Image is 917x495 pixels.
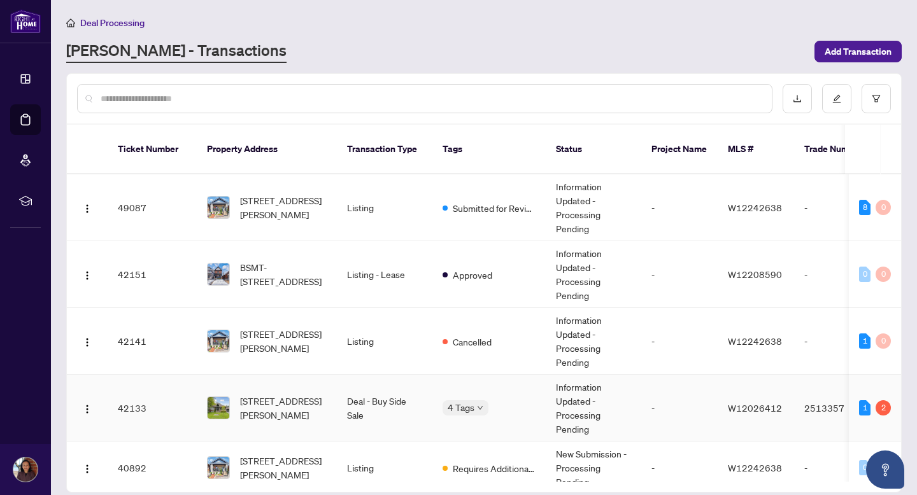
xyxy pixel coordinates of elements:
th: Ticket Number [108,125,197,174]
img: Logo [82,404,92,414]
td: Information Updated - Processing Pending [546,375,641,442]
div: 2 [876,400,891,415]
img: Profile Icon [13,457,38,482]
img: Logo [82,464,92,474]
span: W12242638 [728,202,782,213]
span: [STREET_ADDRESS][PERSON_NAME] [240,193,327,221]
span: [STREET_ADDRESS][PERSON_NAME] [240,454,327,482]
td: Information Updated - Processing Pending [546,308,641,375]
img: Logo [82,270,92,281]
span: download [793,94,802,103]
span: W12242638 [728,335,782,347]
a: [PERSON_NAME] - Transactions [66,40,287,63]
span: filter [872,94,881,103]
button: Open asap [866,450,904,489]
td: Deal - Buy Side Sale [337,375,432,442]
span: Cancelled [453,335,492,349]
img: thumbnail-img [208,263,229,285]
span: W12242638 [728,462,782,473]
img: thumbnail-img [208,397,229,419]
td: Information Updated - Processing Pending [546,241,641,308]
span: down [477,405,483,411]
div: 1 [859,333,871,349]
td: - [794,442,883,494]
button: Logo [77,457,97,478]
span: BSMT-[STREET_ADDRESS] [240,260,327,288]
td: - [641,375,718,442]
div: 0 [859,460,871,475]
th: Tags [432,125,546,174]
span: Requires Additional Docs [453,461,536,475]
button: edit [822,84,851,113]
span: Deal Processing [80,17,145,29]
span: Submitted for Review [453,201,536,215]
td: Information Updated - Processing Pending [546,174,641,241]
th: Trade Number [794,125,883,174]
td: - [794,241,883,308]
span: edit [832,94,841,103]
img: Logo [82,337,92,347]
td: 42141 [108,308,197,375]
td: Listing [337,442,432,494]
div: 0 [876,333,891,349]
div: 1 [859,400,871,415]
span: W12026412 [728,402,782,414]
td: - [641,442,718,494]
div: 0 [876,200,891,215]
td: Listing [337,308,432,375]
td: - [641,241,718,308]
span: Add Transaction [825,41,892,62]
td: 40892 [108,442,197,494]
div: 8 [859,200,871,215]
th: Project Name [641,125,718,174]
span: home [66,18,75,27]
span: 4 Tags [448,400,474,415]
button: download [783,84,812,113]
span: W12208590 [728,268,782,280]
span: Approved [453,268,492,282]
img: Logo [82,204,92,214]
img: thumbnail-img [208,457,229,478]
button: filter [862,84,891,113]
span: [STREET_ADDRESS][PERSON_NAME] [240,327,327,355]
button: Logo [77,398,97,418]
img: logo [10,10,41,33]
img: thumbnail-img [208,197,229,218]
td: - [794,174,883,241]
img: thumbnail-img [208,330,229,352]
button: Add Transaction [814,41,902,62]
td: Listing - Lease [337,241,432,308]
button: Logo [77,264,97,284]
td: 42133 [108,375,197,442]
td: - [641,174,718,241]
span: [STREET_ADDRESS][PERSON_NAME] [240,394,327,422]
th: Status [546,125,641,174]
th: Transaction Type [337,125,432,174]
button: Logo [77,331,97,351]
td: 42151 [108,241,197,308]
div: 0 [876,267,891,282]
td: - [641,308,718,375]
td: 49087 [108,174,197,241]
th: MLS # [718,125,794,174]
div: 0 [859,267,871,282]
td: - [794,308,883,375]
button: Logo [77,197,97,218]
td: New Submission - Processing Pending [546,442,641,494]
td: 2513357 [794,375,883,442]
td: Listing [337,174,432,241]
th: Property Address [197,125,337,174]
